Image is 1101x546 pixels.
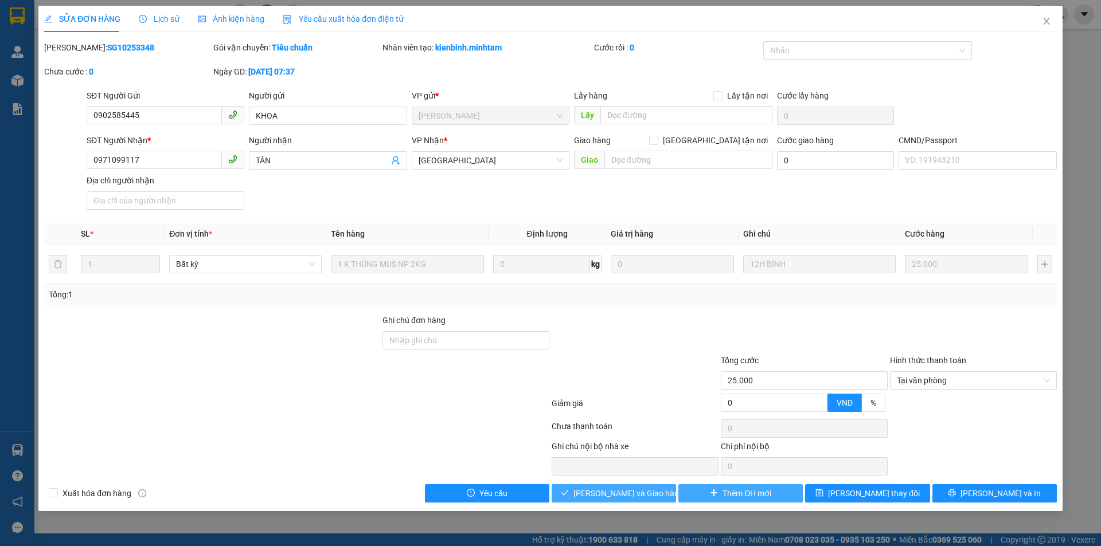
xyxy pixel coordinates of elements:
[139,15,147,23] span: clock-circle
[723,487,771,500] span: Thêm ĐH mới
[40,26,131,38] strong: MĐH:
[89,67,93,76] b: 0
[331,255,483,273] input: VD: Bàn, Ghế
[721,440,888,457] div: Chi phí nội bộ
[1042,17,1051,26] span: close
[743,255,896,273] input: Ghi Chú
[573,487,684,500] span: [PERSON_NAME] và Giao hàng
[3,83,155,92] span: Tên hàng:
[198,15,206,23] span: picture
[249,134,407,147] div: Người nhận
[138,489,146,497] span: info-circle
[412,136,444,145] span: VP Nhận
[391,156,400,165] span: user-add
[828,487,920,500] span: [PERSON_NAME] thay đổi
[213,41,380,54] div: Gói vận chuyển:
[87,191,244,210] input: Địa chỉ của người nhận
[467,489,475,498] span: exclamation-circle
[777,107,894,125] input: Cước lấy hàng
[1030,6,1063,38] button: Close
[905,255,1028,273] input: 0
[710,489,718,498] span: plus
[561,489,569,498] span: check
[574,151,604,169] span: Giao
[3,72,93,80] span: N.nhận:
[890,356,966,365] label: Hình thức thanh toán
[68,26,132,38] span: SG10253348
[897,372,1050,389] span: Tại văn phòng
[777,91,829,100] label: Cước lấy hàng
[658,134,772,147] span: [GEOGRAPHIC_DATA] tận nơi
[56,15,116,24] strong: PHIẾU TRẢ HÀNG
[550,420,720,440] div: Chưa thanh toán
[272,43,313,52] b: Tiêu chuẩn
[382,316,446,325] label: Ghi chú đơn hàng
[611,255,734,273] input: 0
[630,43,634,52] b: 0
[574,91,607,100] span: Lấy hàng
[49,255,67,273] button: delete
[81,229,90,238] span: SL
[248,67,295,76] b: [DATE] 07:37
[777,151,894,170] input: Cước giao hàng
[3,61,50,70] span: Ngày/ giờ gửi:
[249,89,407,102] div: Người gửi
[805,484,930,502] button: save[PERSON_NAME] thay đổi
[52,61,109,70] span: 07:37:29 [DATE]
[815,489,823,498] span: save
[24,51,92,60] span: KHOA-
[837,398,853,407] span: VND
[419,107,563,124] span: Hồ Chí Minh
[594,41,761,54] div: Cước rồi :
[419,152,563,169] span: Tiền Giang
[932,484,1057,502] button: printer[PERSON_NAME] và In
[44,65,211,78] div: Chưa cước :
[44,14,120,23] span: SỬA ĐƠN HÀNG
[58,487,136,500] span: Xuất hóa đơn hàng
[600,106,772,124] input: Dọc đường
[44,15,52,23] span: edit
[228,110,237,119] span: phone
[590,255,602,273] span: kg
[899,134,1056,147] div: CMND/Passport
[678,484,803,502] button: plusThêm ĐH mới
[87,89,244,102] div: SĐT Người Gửi
[435,43,502,52] b: kienbinh.minhtam
[721,356,759,365] span: Tổng cước
[870,398,876,407] span: %
[961,487,1041,500] span: [PERSON_NAME] và In
[198,14,264,23] span: Ảnh kiện hàng
[169,229,212,238] span: Đơn vị tính
[739,223,900,245] th: Ghi chú
[1037,255,1052,273] button: plus
[176,256,315,273] span: Bất kỳ
[331,229,365,238] span: Tên hàng
[35,80,155,93] span: 1 K THÙNG MUS NP 2KG
[87,134,244,147] div: SĐT Người Nhận
[107,43,154,52] b: SG10253348
[574,106,600,124] span: Lấy
[3,5,96,14] span: 11:57-
[283,14,404,23] span: Yêu cầu xuất hóa đơn điện tử
[139,14,179,23] span: Lịch sử
[604,151,772,169] input: Dọc đường
[550,397,720,417] div: Giảm giá
[723,89,772,102] span: Lấy tận nơi
[611,229,653,238] span: Giá trị hàng
[44,41,211,54] div: [PERSON_NAME]:
[24,5,96,14] span: [DATE]-
[527,229,568,238] span: Định lượng
[46,51,92,60] span: 0902585445
[49,6,96,14] span: [PERSON_NAME]
[30,72,47,80] span: TÂN-
[382,41,592,54] div: Nhân viên tạo:
[574,136,611,145] span: Giao hàng
[412,89,569,102] div: VP gửi
[213,65,380,78] div: Ngày GD:
[777,136,834,145] label: Cước giao hàng
[382,331,549,349] input: Ghi chú đơn hàng
[479,487,507,500] span: Yêu cầu
[3,51,92,60] span: N.gửi:
[283,15,292,24] img: icon
[905,229,944,238] span: Cước hàng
